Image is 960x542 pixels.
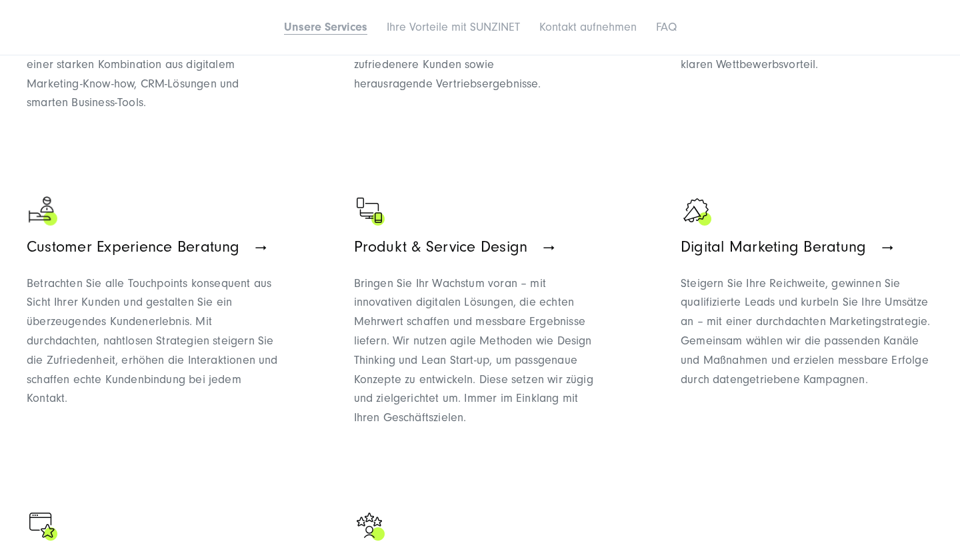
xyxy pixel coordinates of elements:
a: Unsere Services [284,20,367,34]
img: Ein Bildschirm mit zwei Handys als Zeichen für Produkt & Service Design - Digitalstrategie Beratu... [354,195,387,228]
span: Digital Marketing Beratung [681,238,866,256]
p: Steigern Sie Ihre Reichweite, gewinnen Sie qualifizierte Leads und kurbeln Sie Ihre Umsätze an – ... [681,274,933,390]
img: Megaphon als Symbol für Digital Marketing - Digitalstrategie Beratung von SUNZINET [681,195,714,228]
a: Ihre Vorteile mit SUNZINET [387,20,520,34]
a: Eine Hand und eine Person als Zeichen für guten Umgang mit Menschen - - Digitalstrategie Beratung... [27,195,279,453]
p: Betrachten Sie alle Touchpoints konsequent aus Sicht Ihrer Kunden und gestalten Sie ein überzeuge... [27,274,279,409]
a: Ein Bildschirm mit zwei Handys als Zeichen für Produkt & Service Design - Digitalstrategie Beratu... [354,195,607,453]
img: Eine Hand und eine Person als Zeichen für guten Umgang mit Menschen - - Digitalstrategie Beratung... [27,195,60,228]
a: Megaphon als Symbol für Digital Marketing - Digitalstrategie Beratung von SUNZINET Digital Market... [681,195,933,453]
a: FAQ [656,20,677,34]
span: Produkt & Service Design [354,238,528,256]
p: Bringen Sie Ihr Wachstum voran – mit innovativen digitalen Lösungen, die echten Mehrwert schaffen... [354,274,607,428]
a: Kontakt aufnehmen [539,20,637,34]
span: Customer Experience Beratung [27,238,240,256]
